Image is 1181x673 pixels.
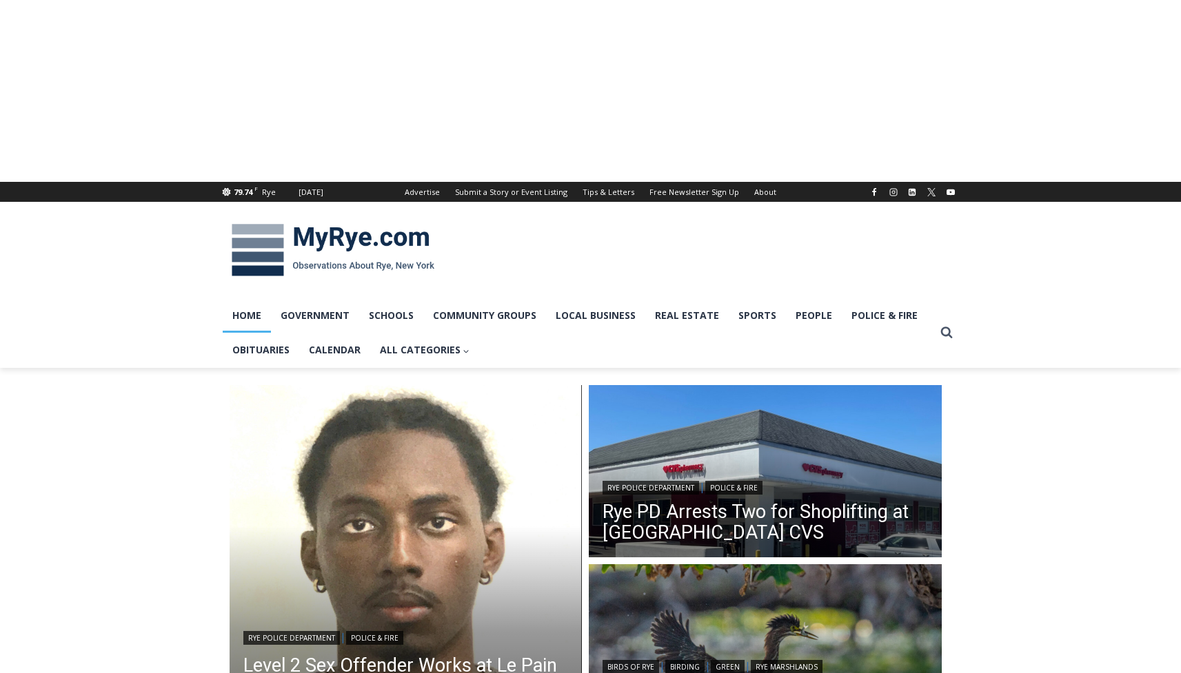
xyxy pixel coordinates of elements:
a: Home [223,298,271,333]
a: Facebook [866,184,882,200]
a: Free Newsletter Sign Up [642,182,747,202]
a: Government [271,298,359,333]
a: People [786,298,842,333]
nav: Secondary Navigation [397,182,784,202]
a: Instagram [885,184,902,200]
a: Calendar [299,333,370,367]
a: Rye Police Department [243,631,340,645]
a: Police & Fire [346,631,403,645]
a: Police & Fire [842,298,927,333]
a: X [923,184,940,200]
a: Schools [359,298,423,333]
a: Obituaries [223,333,299,367]
a: All Categories [370,333,480,367]
a: Rye Police Department [603,481,699,495]
nav: Primary Navigation [223,298,934,368]
span: All Categories [380,342,470,358]
a: Advertise [397,182,447,202]
a: Linkedin [904,184,920,200]
img: CVS edited MC Purchase St Downtown Rye #0002 2021-05-17 CVS Pharmacy Angle 2 IMG_0641 [589,385,942,561]
div: Rye [262,186,276,198]
span: 79.74 [234,187,252,197]
div: [DATE] [299,186,323,198]
a: Read More Rye PD Arrests Two for Shoplifting at Boston Post Road CVS [589,385,942,561]
a: Rye PD Arrests Two for Shoplifting at [GEOGRAPHIC_DATA] CVS [603,501,928,543]
button: View Search Form [934,320,959,345]
a: Community Groups [423,298,546,333]
a: Police & Fire [705,481,763,495]
img: MyRye.com [223,214,443,286]
a: Real Estate [645,298,729,333]
span: F [254,185,258,192]
a: YouTube [942,184,959,200]
a: About [747,182,784,202]
a: Tips & Letters [575,182,642,202]
div: | [603,478,928,495]
a: Sports [729,298,786,333]
div: | [243,628,569,645]
a: Submit a Story or Event Listing [447,182,575,202]
a: Local Business [546,298,645,333]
